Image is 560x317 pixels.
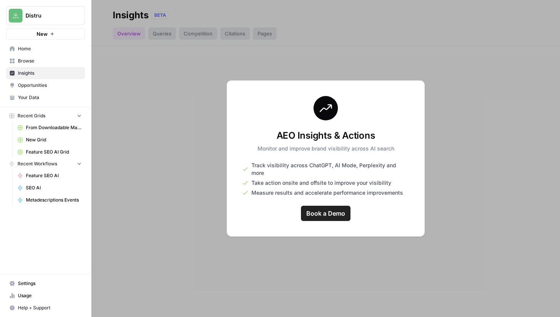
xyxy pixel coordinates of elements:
[6,67,85,79] a: Insights
[6,158,85,170] button: Recent Workflows
[14,134,85,146] a: New Grid
[258,130,394,142] h3: AEO Insights & Actions
[6,91,85,104] a: Your Data
[26,197,82,203] span: Metadescriptions Events
[14,194,85,206] a: Metadescriptions Events
[18,304,82,311] span: Help + Support
[26,136,82,143] span: New Grid
[9,9,22,22] img: Distru Logo
[6,110,85,122] button: Recent Grids
[251,179,391,187] span: Take action onsite and offsite to improve your visibility
[251,189,403,197] span: Measure results and accelerate performance improvements
[14,146,85,158] a: Feature SEO AI Grid
[251,162,409,177] span: Track visibility across ChatGPT, AI Mode, Perplexity and more
[26,124,82,131] span: From Downloadable Material to Articles Grid
[14,170,85,182] a: Feature SEO AI
[26,172,82,179] span: Feature SEO AI
[6,290,85,302] a: Usage
[6,302,85,314] button: Help + Support
[18,70,82,77] span: Insights
[301,206,350,221] a: Book a Demo
[18,112,45,119] span: Recent Grids
[18,58,82,64] span: Browse
[18,292,82,299] span: Usage
[18,94,82,101] span: Your Data
[18,45,82,52] span: Home
[18,82,82,89] span: Opportunities
[6,79,85,91] a: Opportunities
[37,30,48,38] span: New
[6,6,85,25] button: Workspace: Distru
[6,28,85,40] button: New
[26,12,72,19] span: Distru
[6,55,85,67] a: Browse
[26,184,82,191] span: SEO AI
[14,122,85,134] a: From Downloadable Material to Articles Grid
[18,160,57,167] span: Recent Workflows
[18,280,82,287] span: Settings
[306,209,345,218] span: Book a Demo
[26,149,82,155] span: Feature SEO AI Grid
[6,43,85,55] a: Home
[6,277,85,290] a: Settings
[14,182,85,194] a: SEO AI
[258,145,394,152] p: Monitor and improve brand visibility across AI search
